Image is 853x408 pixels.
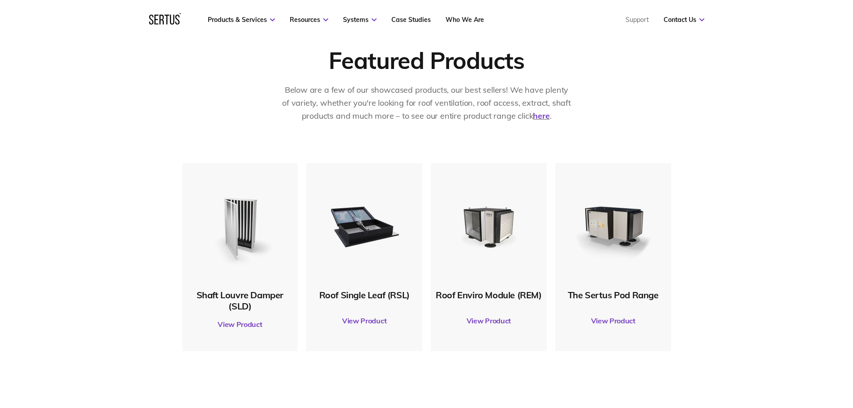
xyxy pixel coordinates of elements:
a: Systems [343,16,377,24]
div: Shaft Louvre Damper (SLD) [187,289,294,312]
a: View Product [560,308,667,333]
a: Resources [290,16,328,24]
a: Case Studies [391,16,431,24]
div: Roof Single Leaf (RSL) [311,289,418,301]
a: Who We Are [446,16,484,24]
iframe: Chat Widget [808,365,853,408]
div: Roof Enviro Module (REM) [435,289,542,301]
a: View Product [311,308,418,333]
div: The Sertus Pod Range [560,289,667,301]
p: Below are a few of our showcased products, our best sellers! We have plenty of variety, whether y... [281,84,572,122]
a: here [533,111,549,121]
a: Support [626,16,649,24]
a: View Product [187,312,294,337]
a: Products & Services [208,16,275,24]
div: Featured Products [329,46,524,75]
a: View Product [435,308,542,333]
a: Contact Us [664,16,704,24]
